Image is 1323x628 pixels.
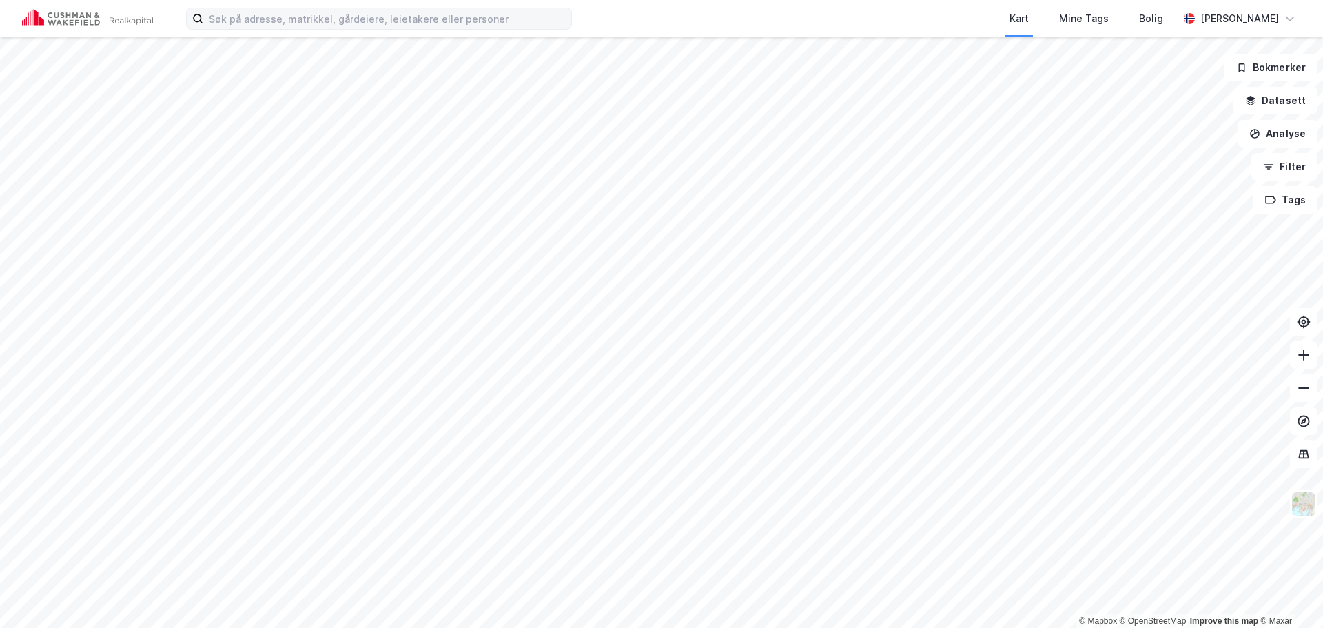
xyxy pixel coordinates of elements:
div: [PERSON_NAME] [1200,10,1279,27]
img: Z [1291,491,1317,517]
div: Kontrollprogram for chat [1254,562,1323,628]
img: cushman-wakefield-realkapital-logo.202ea83816669bd177139c58696a8fa1.svg [22,9,153,28]
a: OpenStreetMap [1120,616,1187,626]
a: Mapbox [1079,616,1117,626]
a: Improve this map [1190,616,1258,626]
div: Bolig [1139,10,1163,27]
div: Kart [1009,10,1029,27]
button: Tags [1253,186,1317,214]
button: Analyse [1238,120,1317,148]
div: Mine Tags [1059,10,1109,27]
input: Søk på adresse, matrikkel, gårdeiere, leietakere eller personer [203,8,571,29]
button: Bokmerker [1224,54,1317,81]
button: Filter [1251,153,1317,181]
iframe: Chat Widget [1254,562,1323,628]
button: Datasett [1233,87,1317,114]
